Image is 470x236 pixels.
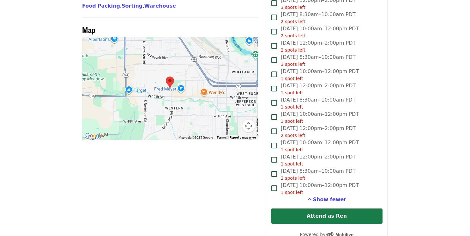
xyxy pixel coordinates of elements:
a: Food Packing [82,3,120,9]
button: Attend as Ren [271,208,383,224]
span: 1 spot left [281,119,303,124]
span: [DATE] 10:00am–12:00pm PDT [281,68,359,82]
span: [DATE] 8:30am–10:00am PDT [281,96,356,110]
span: , [122,3,144,9]
span: [DATE] 12:00pm–2:00pm PDT [281,82,356,96]
span: 1 spot left [281,147,303,152]
span: [DATE] 8:30am–10:00am PDT [281,167,356,182]
span: 2 spots left [281,47,305,53]
span: [DATE] 10:00am–12:00pm PDT [281,110,359,125]
span: Map [82,24,95,35]
a: Open this area in Google Maps (opens a new window) [84,132,105,140]
span: , [82,3,122,9]
span: 3 spots left [281,5,305,10]
a: Terms [217,136,226,139]
span: [DATE] 10:00am–12:00pm PDT [281,139,359,153]
button: Map camera controls [242,120,255,132]
span: Show fewer [313,196,346,202]
a: Sorting [122,3,142,9]
span: [DATE] 12:00pm–2:00pm PDT [281,153,356,167]
span: [DATE] 8:30am–10:00am PDT [281,53,356,68]
button: See more timeslots [307,196,346,203]
span: 1 spot left [281,90,303,95]
span: 2 spots left [281,133,305,138]
span: [DATE] 12:00pm–2:00pm PDT [281,39,356,53]
span: [DATE] 12:00pm–2:00pm PDT [281,125,356,139]
span: 1 spot left [281,76,303,81]
span: Map data ©2025 Google [178,136,213,139]
span: 1 spot left [281,161,303,166]
span: 1 spot left [281,104,303,109]
span: [DATE] 10:00am–12:00pm PDT [281,182,359,196]
a: Report a map error [230,136,256,139]
span: 2 spots left [281,19,305,24]
span: 1 spot left [281,190,303,195]
a: Warehouse [144,3,176,9]
span: [DATE] 10:00am–12:00pm PDT [281,25,359,39]
img: Google [84,132,105,140]
span: [DATE] 8:30am–10:00am PDT [281,11,356,25]
span: 3 spots left [281,62,305,67]
span: 2 spots left [281,33,305,38]
span: 2 spots left [281,176,305,181]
